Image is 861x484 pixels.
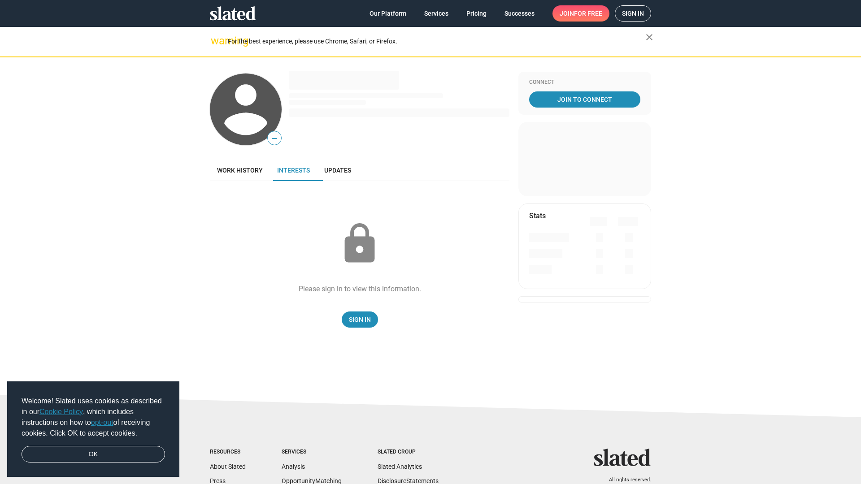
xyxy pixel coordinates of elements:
a: Slated Analytics [378,463,422,470]
span: Interests [277,167,310,174]
mat-icon: lock [337,221,382,266]
span: Updates [324,167,351,174]
span: Join To Connect [531,91,639,108]
a: Interests [270,160,317,181]
a: dismiss cookie message [22,446,165,463]
a: Services [417,5,456,22]
mat-icon: warning [211,35,222,46]
span: Pricing [466,5,487,22]
a: Joinfor free [552,5,609,22]
a: Updates [317,160,358,181]
div: Resources [210,449,246,456]
span: Work history [217,167,263,174]
a: Join To Connect [529,91,640,108]
div: Services [282,449,342,456]
span: Successes [504,5,535,22]
mat-icon: close [644,32,655,43]
div: Slated Group [378,449,439,456]
span: for free [574,5,602,22]
span: Our Platform [370,5,406,22]
div: For the best experience, please use Chrome, Safari, or Firefox. [228,35,646,48]
a: Successes [497,5,542,22]
div: Connect [529,79,640,86]
a: Work history [210,160,270,181]
span: Sign In [349,311,371,328]
a: Sign In [342,311,378,328]
span: Join [560,5,602,22]
span: Sign in [622,6,644,21]
div: Please sign in to view this information. [299,284,421,294]
a: Pricing [459,5,494,22]
span: Services [424,5,448,22]
a: Our Platform [362,5,413,22]
a: Analysis [282,463,305,470]
div: cookieconsent [7,381,179,477]
mat-card-title: Stats [529,211,546,220]
span: Welcome! Slated uses cookies as described in our , which includes instructions on how to of recei... [22,396,165,439]
span: — [268,133,281,144]
a: About Slated [210,463,246,470]
a: Sign in [615,5,651,22]
a: Cookie Policy [39,408,83,415]
a: opt-out [91,419,113,426]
